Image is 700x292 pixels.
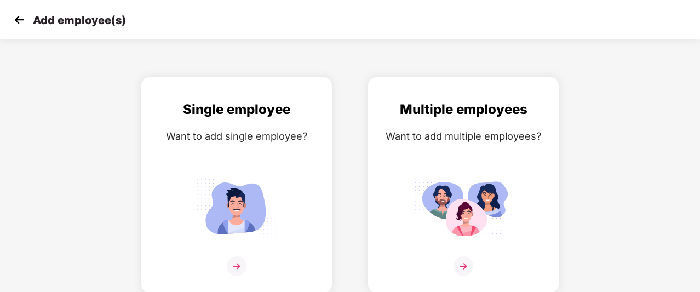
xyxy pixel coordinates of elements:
img: svg+xml;base64,PHN2ZyB4bWxucz0iaHR0cDovL3d3dy53My5vcmcvMjAwMC9zdmciIHdpZHRoPSIzNiIgaGVpZ2h0PSIzNi... [227,256,246,276]
img: svg+xml;base64,PHN2ZyB4bWxucz0iaHR0cDovL3d3dy53My5vcmcvMjAwMC9zdmciIGlkPSJNdWx0aXBsZV9lbXBsb3llZS... [414,174,513,242]
div: Want to add single employee? [152,128,321,144]
p: Add employee(s) [33,14,126,27]
img: svg+xml;base64,PHN2ZyB4bWxucz0iaHR0cDovL3d3dy53My5vcmcvMjAwMC9zdmciIGlkPSJTaW5nbGVfZW1wbG95ZWUiIH... [187,174,286,242]
div: Want to add multiple employees? [379,128,548,144]
div: Single employee [152,99,321,120]
img: svg+xml;base64,PHN2ZyB4bWxucz0iaHR0cDovL3d3dy53My5vcmcvMjAwMC9zdmciIHdpZHRoPSIzNiIgaGVpZ2h0PSIzNi... [454,256,473,276]
div: Multiple employees [379,99,548,120]
img: svg+xml;base64,PHN2ZyB4bWxucz0iaHR0cDovL3d3dy53My5vcmcvMjAwMC9zdmciIHdpZHRoPSIzMCIgaGVpZ2h0PSIzMC... [11,12,27,28]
